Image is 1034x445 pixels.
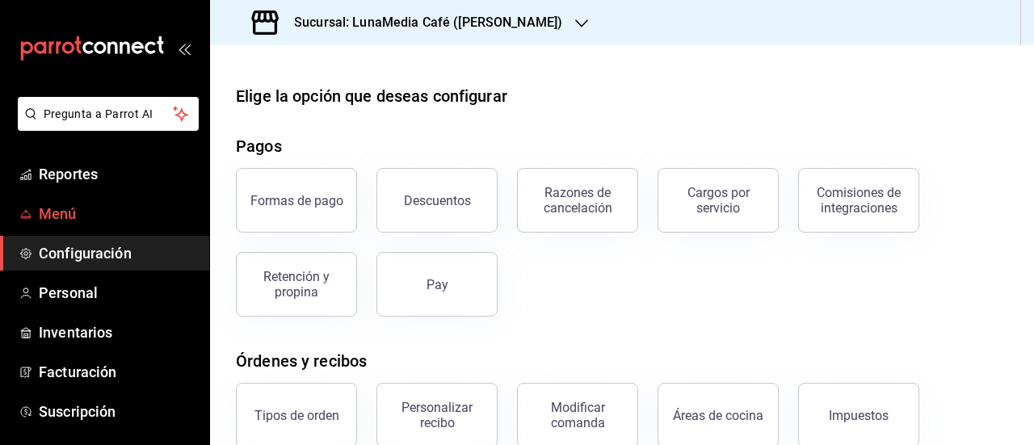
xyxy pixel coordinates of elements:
[44,106,174,123] span: Pregunta a Parrot AI
[39,321,196,343] span: Inventarios
[387,400,487,430] div: Personalizar recibo
[11,117,199,134] a: Pregunta a Parrot AI
[404,193,471,208] div: Descuentos
[39,242,196,264] span: Configuración
[236,84,507,108] div: Elige la opción que deseas configurar
[178,42,191,55] button: open_drawer_menu
[39,282,196,304] span: Personal
[18,97,199,131] button: Pregunta a Parrot AI
[39,163,196,185] span: Reportes
[517,168,638,233] button: Razones de cancelación
[281,13,562,32] h3: Sucursal: LunaMedia Café ([PERSON_NAME])
[427,277,448,292] div: Pay
[236,349,367,373] div: Órdenes y recibos
[254,408,339,423] div: Tipos de orden
[528,185,628,216] div: Razones de cancelación
[658,168,779,233] button: Cargos por servicio
[673,408,763,423] div: Áreas de cocina
[376,252,498,317] button: Pay
[798,168,919,233] button: Comisiones de integraciones
[246,269,347,300] div: Retención y propina
[528,400,628,430] div: Modificar comanda
[39,203,196,225] span: Menú
[236,168,357,233] button: Formas de pago
[829,408,889,423] div: Impuestos
[809,185,909,216] div: Comisiones de integraciones
[376,168,498,233] button: Descuentos
[250,193,343,208] div: Formas de pago
[39,361,196,383] span: Facturación
[236,134,282,158] div: Pagos
[39,401,196,422] span: Suscripción
[668,185,768,216] div: Cargos por servicio
[236,252,357,317] button: Retención y propina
